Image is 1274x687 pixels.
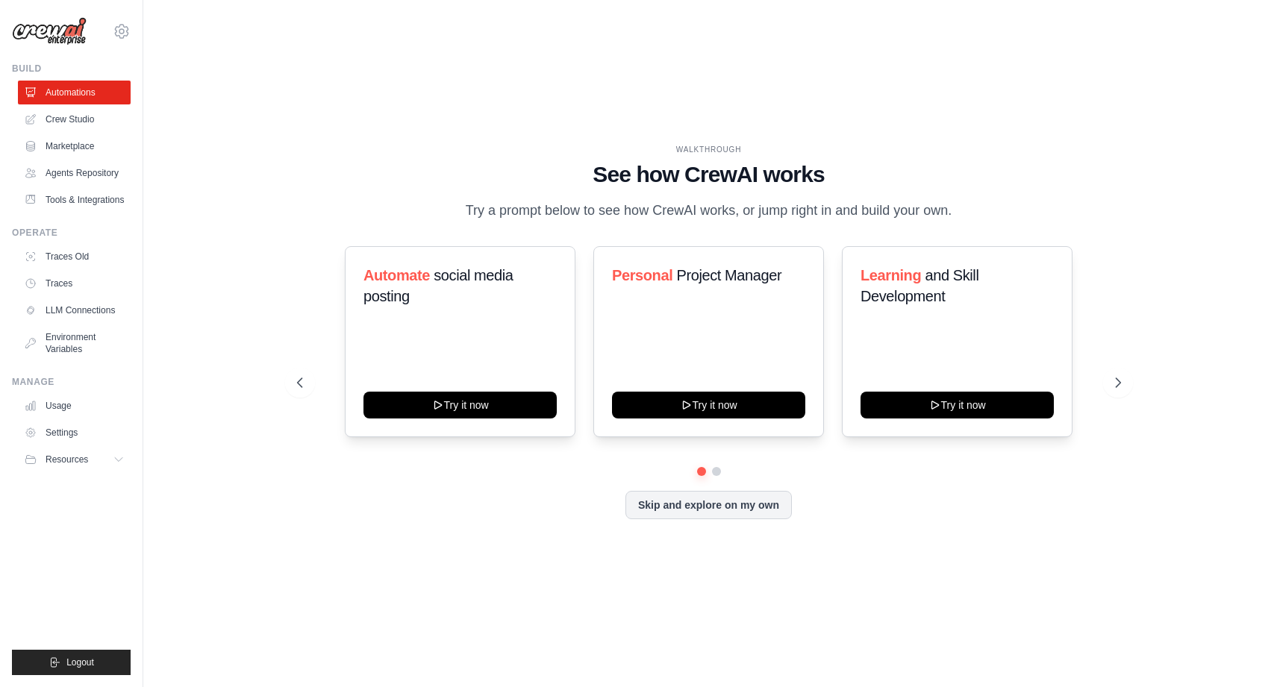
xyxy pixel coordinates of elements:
p: Try a prompt below to see how CrewAI works, or jump right in and build your own. [458,200,960,222]
a: Usage [18,394,131,418]
div: Manage [12,376,131,388]
a: Tools & Integrations [18,188,131,212]
a: LLM Connections [18,298,131,322]
button: Try it now [363,392,557,418]
span: Project Manager [676,267,781,283]
button: Try it now [861,392,1054,418]
a: Automations [18,81,131,104]
button: Resources [18,448,131,471]
span: Learning [861,267,921,283]
span: Resources [46,454,88,465]
h1: See how CrewAI works [297,161,1121,188]
a: Environment Variables [18,325,131,361]
a: Marketplace [18,134,131,158]
span: and Skill Development [861,267,978,304]
button: Skip and explore on my own [625,491,792,519]
div: Operate [12,227,131,239]
span: Personal [612,267,672,283]
a: Traces [18,272,131,295]
span: social media posting [363,267,513,304]
img: Logo [12,17,87,46]
div: Build [12,63,131,75]
span: Automate [363,267,430,283]
a: Settings [18,421,131,445]
span: Logout [66,656,94,668]
button: Try it now [612,392,805,418]
a: Traces Old [18,245,131,269]
a: Crew Studio [18,107,131,131]
div: WALKTHROUGH [297,144,1121,155]
a: Agents Repository [18,161,131,185]
button: Logout [12,650,131,675]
